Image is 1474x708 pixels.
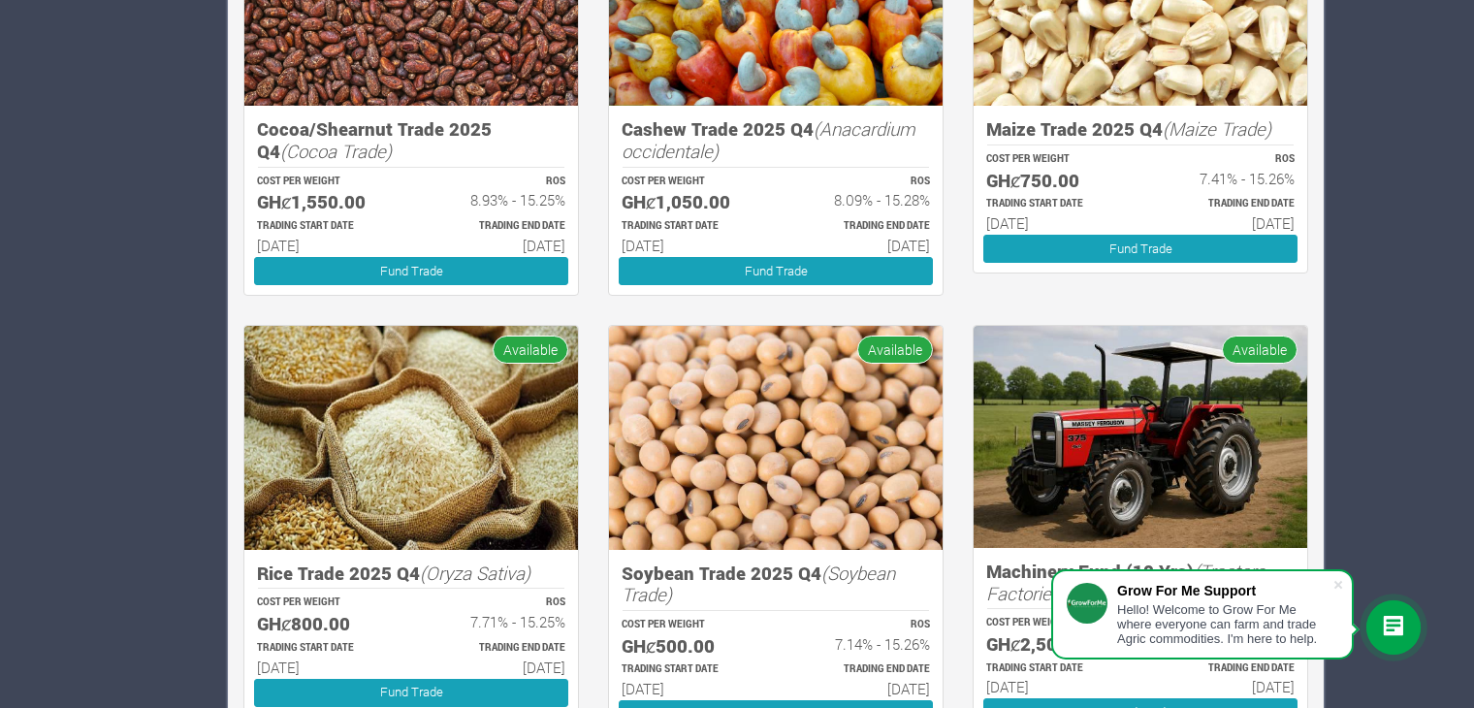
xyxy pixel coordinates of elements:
[793,237,930,254] h6: [DATE]
[1117,583,1332,598] div: Grow For Me Support
[257,641,394,656] p: Estimated Trading Start Date
[257,613,394,635] h5: GHȼ800.00
[254,257,568,285] a: Fund Trade
[986,616,1123,630] p: COST PER WEIGHT
[857,336,933,364] span: Available
[622,175,758,189] p: COST PER WEIGHT
[1117,602,1332,646] div: Hello! Welcome to Grow For Me where everyone can farm and trade Agric commodities. I'm here to help.
[420,561,530,585] i: (Oryza Sativa)
[244,326,578,550] img: growforme image
[429,191,565,209] h6: 8.93% - 15.25%
[257,595,394,610] p: COST PER WEIGHT
[429,595,565,610] p: ROS
[622,680,758,697] h6: [DATE]
[793,662,930,677] p: Estimated Trading End Date
[986,661,1123,676] p: Estimated Trading Start Date
[622,662,758,677] p: Estimated Trading Start Date
[793,191,930,209] h6: 8.09% - 15.28%
[622,219,758,234] p: Estimated Trading Start Date
[793,618,930,632] p: ROS
[1158,678,1295,695] h6: [DATE]
[974,326,1307,548] img: growforme image
[257,659,394,676] h6: [DATE]
[429,613,565,630] h6: 7.71% - 15.25%
[609,326,943,550] img: growforme image
[622,237,758,254] h6: [DATE]
[986,170,1123,192] h5: GHȼ750.00
[622,118,930,162] h5: Cashew Trade 2025 Q4
[622,635,758,658] h5: GHȼ500.00
[1222,336,1298,364] span: Available
[429,175,565,189] p: ROS
[986,197,1123,211] p: Estimated Trading Start Date
[254,679,568,707] a: Fund Trade
[793,680,930,697] h6: [DATE]
[257,191,394,213] h5: GHȼ1,550.00
[1158,152,1295,167] p: ROS
[986,118,1295,141] h5: Maize Trade 2025 Q4
[257,237,394,254] h6: [DATE]
[793,219,930,234] p: Estimated Trading End Date
[986,214,1123,232] h6: [DATE]
[793,635,930,653] h6: 7.14% - 15.26%
[622,191,758,213] h5: GHȼ1,050.00
[429,219,565,234] p: Estimated Trading End Date
[622,116,915,163] i: (Anacardium occidentale)
[986,633,1123,656] h5: GHȼ2,500.00
[280,139,392,163] i: (Cocoa Trade)
[986,559,1269,605] i: (Tractors, Factories and Machines)
[1158,170,1295,187] h6: 7.41% - 15.26%
[493,336,568,364] span: Available
[619,257,933,285] a: Fund Trade
[622,563,930,606] h5: Soybean Trade 2025 Q4
[622,618,758,632] p: COST PER WEIGHT
[793,175,930,189] p: ROS
[257,118,565,162] h5: Cocoa/Shearnut Trade 2025 Q4
[257,563,565,585] h5: Rice Trade 2025 Q4
[1158,214,1295,232] h6: [DATE]
[986,561,1295,604] h5: Machinery Fund (10 Yrs)
[429,659,565,676] h6: [DATE]
[622,561,895,607] i: (Soybean Trade)
[429,237,565,254] h6: [DATE]
[429,641,565,656] p: Estimated Trading End Date
[1158,197,1295,211] p: Estimated Trading End Date
[1163,116,1271,141] i: (Maize Trade)
[986,678,1123,695] h6: [DATE]
[257,175,394,189] p: COST PER WEIGHT
[257,219,394,234] p: Estimated Trading Start Date
[986,152,1123,167] p: COST PER WEIGHT
[1158,661,1295,676] p: Estimated Trading End Date
[983,235,1298,263] a: Fund Trade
